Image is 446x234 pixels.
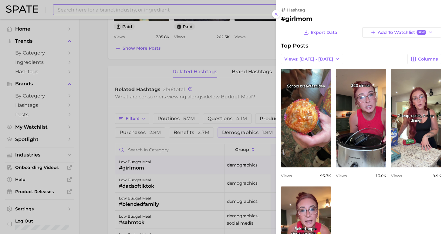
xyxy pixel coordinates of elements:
[336,173,347,178] span: Views
[302,27,339,38] button: Export Data
[311,30,337,35] span: Export Data
[417,30,426,35] span: New
[284,57,333,62] span: Views: [DATE] - [DATE]
[281,54,343,64] button: Views: [DATE] - [DATE]
[362,27,441,38] button: Add to WatchlistNew
[407,54,441,64] button: Columns
[281,15,441,22] h2: #girlmom
[320,173,331,178] span: 93.7k
[378,30,426,35] span: Add to Watchlist
[287,7,305,13] span: hashtag
[375,173,386,178] span: 13.0k
[281,173,292,178] span: Views
[391,173,402,178] span: Views
[418,57,438,62] span: Columns
[281,42,308,49] span: Top Posts
[433,173,441,178] span: 9.9k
